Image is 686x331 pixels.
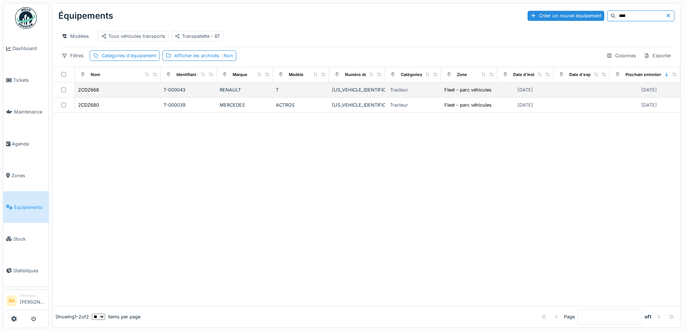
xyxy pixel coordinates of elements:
[91,72,100,78] div: Nom
[20,293,46,308] li: [PERSON_NAME]
[345,72,378,78] div: Numéro de Série
[528,11,604,21] div: Créer un nouvel équipement
[641,86,657,93] div: [DATE]
[564,313,575,320] div: Page
[6,295,17,306] li: BA
[176,72,211,78] div: Identifiant interne
[603,50,639,61] div: Colonnes
[13,267,46,274] span: Statistiques
[276,86,326,93] div: T
[55,313,89,320] div: Showing 1 - 2 of 2
[174,52,233,59] div: Afficher les archivés
[15,7,37,29] img: Badge_color-CXgf-gQk.svg
[332,86,382,93] div: [US_VEHICLE_IDENTIFICATION_NUMBER]
[175,33,220,40] div: Transpallette - BT
[14,204,46,211] span: Équipements
[220,102,270,108] div: MERCEDES
[517,102,533,108] div: [DATE]
[220,86,270,93] div: RENAULT
[3,64,49,96] a: Tickets
[513,72,548,78] div: Date d'Installation
[13,45,46,52] span: Dashboard
[3,160,49,191] a: Zones
[444,102,492,108] div: Fleet - parc véhicules
[13,77,46,84] span: Tickets
[12,172,46,179] span: Zones
[444,86,492,93] div: Fleet - parc véhicules
[58,31,92,41] div: Modèles
[12,140,46,147] span: Agenda
[233,72,247,78] div: Marque
[58,50,87,61] div: Filtres
[641,50,674,61] div: Exporter
[58,6,113,25] div: Équipements
[3,223,49,255] a: Stock
[401,72,451,78] div: Catégories d'équipement
[3,96,49,128] a: Maintenance
[3,33,49,64] a: Dashboard
[289,72,304,78] div: Modèle
[626,72,662,78] div: Prochain entretien
[645,313,651,320] strong: of 1
[219,53,233,58] span: : Non
[14,108,46,115] span: Maintenance
[13,236,46,242] span: Stock
[78,102,99,108] div: 2CDZ680
[332,102,382,108] div: [US_VEHICLE_IDENTIFICATION_NUMBER]
[641,102,657,108] div: [DATE]
[517,86,533,93] div: [DATE]
[3,191,49,223] a: Équipements
[390,102,408,108] div: Tracteur
[78,86,99,93] div: 2CDZ668
[101,33,165,40] div: Tous véhicules transports
[102,52,156,59] div: Catégories d'équipement
[276,102,326,108] div: ACTROS
[20,293,46,298] div: Manager
[3,128,49,160] a: Agenda
[390,86,408,93] div: Tracteur
[6,293,46,310] a: BA Manager[PERSON_NAME]
[163,102,214,108] div: T-000039
[92,313,140,320] div: items per page
[569,72,603,78] div: Date d'expiration
[163,86,214,93] div: T-000043
[3,255,49,286] a: Statistiques
[457,72,467,78] div: Zone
